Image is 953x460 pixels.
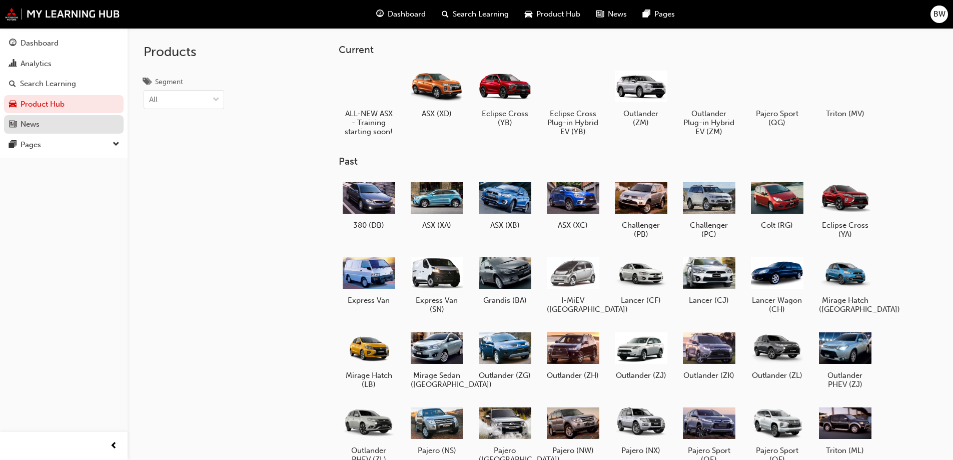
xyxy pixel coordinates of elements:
[339,156,907,167] h3: Past
[815,326,875,393] a: Outlander PHEV (ZJ)
[9,100,17,109] span: car-icon
[411,296,463,314] h5: Express Van (SN)
[339,176,399,234] a: 380 (DB)
[819,446,871,455] h5: Triton (ML)
[517,4,588,25] a: car-iconProduct Hub
[343,109,395,136] h5: ALL-NEW ASX - Training starting soon!
[434,4,517,25] a: search-iconSearch Learning
[679,326,739,384] a: Outlander (ZK)
[547,296,599,314] h5: I-MiEV ([GEOGRAPHIC_DATA])
[615,296,667,305] h5: Lancer (CF)
[543,64,603,140] a: Eclipse Cross Plug-in Hybrid EV (YB)
[407,176,467,234] a: ASX (XA)
[751,109,803,127] h5: Pajero Sport (QG)
[547,109,599,136] h5: Eclipse Cross Plug-in Hybrid EV (YB)
[110,440,118,452] span: prev-icon
[747,64,807,131] a: Pajero Sport (QG)
[635,4,683,25] a: pages-iconPages
[343,221,395,230] h5: 380 (DB)
[144,78,151,87] span: tags-icon
[679,251,739,309] a: Lancer (CJ)
[479,371,531,380] h5: Outlander (ZG)
[388,9,426,20] span: Dashboard
[9,141,17,150] span: pages-icon
[479,296,531,305] h5: Grandis (BA)
[4,55,124,73] a: Analytics
[654,9,675,20] span: Pages
[9,80,16,89] span: search-icon
[747,251,807,318] a: Lancer Wagon (CH)
[643,8,650,21] span: pages-icon
[611,251,671,309] a: Lancer (CF)
[339,64,399,140] a: ALL-NEW ASX - Training starting soon!
[543,176,603,234] a: ASX (XC)
[475,64,535,131] a: Eclipse Cross (YB)
[479,109,531,127] h5: Eclipse Cross (YB)
[547,446,599,455] h5: Pajero (NW)
[411,371,463,389] h5: Mirage Sedan ([GEOGRAPHIC_DATA])
[751,371,803,380] h5: Outlander (ZL)
[933,9,945,20] span: BW
[21,58,52,70] div: Analytics
[683,221,735,239] h5: Challenger (PC)
[751,221,803,230] h5: Colt (RG)
[4,75,124,93] a: Search Learning
[475,251,535,309] a: Grandis (BA)
[343,296,395,305] h5: Express Van
[149,94,158,106] div: All
[411,446,463,455] h5: Pajero (NS)
[819,221,871,239] h5: Eclipse Cross (YA)
[113,138,120,151] span: down-icon
[339,251,399,309] a: Express Van
[343,371,395,389] h5: Mirage Hatch (LB)
[4,32,124,136] button: DashboardAnalyticsSearch LearningProduct HubNews
[611,64,671,131] a: Outlander (ZM)
[4,136,124,154] button: Pages
[815,176,875,243] a: Eclipse Cross (YA)
[536,9,580,20] span: Product Hub
[21,119,40,130] div: News
[543,251,603,318] a: I-MiEV ([GEOGRAPHIC_DATA])
[9,39,17,48] span: guage-icon
[615,109,667,127] h5: Outlander (ZM)
[475,176,535,234] a: ASX (XB)
[683,296,735,305] h5: Lancer (CJ)
[5,8,120,21] img: mmal
[683,109,735,136] h5: Outlander Plug-in Hybrid EV (ZM)
[611,326,671,384] a: Outlander (ZJ)
[815,401,875,459] a: Triton (ML)
[747,176,807,234] a: Colt (RG)
[213,94,220,107] span: down-icon
[679,64,739,140] a: Outlander Plug-in Hybrid EV (ZM)
[930,6,948,23] button: BW
[453,9,509,20] span: Search Learning
[819,371,871,389] h5: Outlander PHEV (ZJ)
[144,44,224,60] h2: Products
[9,120,17,129] span: news-icon
[588,4,635,25] a: news-iconNews
[819,109,871,118] h5: Triton (MV)
[815,64,875,122] a: Triton (MV)
[339,44,907,56] h3: Current
[596,8,604,21] span: news-icon
[683,371,735,380] h5: Outlander (ZK)
[608,9,627,20] span: News
[407,326,467,393] a: Mirage Sedan ([GEOGRAPHIC_DATA])
[442,8,449,21] span: search-icon
[4,95,124,114] a: Product Hub
[547,371,599,380] h5: Outlander (ZH)
[611,401,671,459] a: Pajero (NX)
[525,8,532,21] span: car-icon
[20,78,76,90] div: Search Learning
[747,326,807,384] a: Outlander (ZL)
[615,221,667,239] h5: Challenger (PB)
[21,38,59,49] div: Dashboard
[4,115,124,134] a: News
[543,401,603,459] a: Pajero (NW)
[611,176,671,243] a: Challenger (PB)
[475,326,535,384] a: Outlander (ZG)
[615,446,667,455] h5: Pajero (NX)
[815,251,875,318] a: Mirage Hatch ([GEOGRAPHIC_DATA])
